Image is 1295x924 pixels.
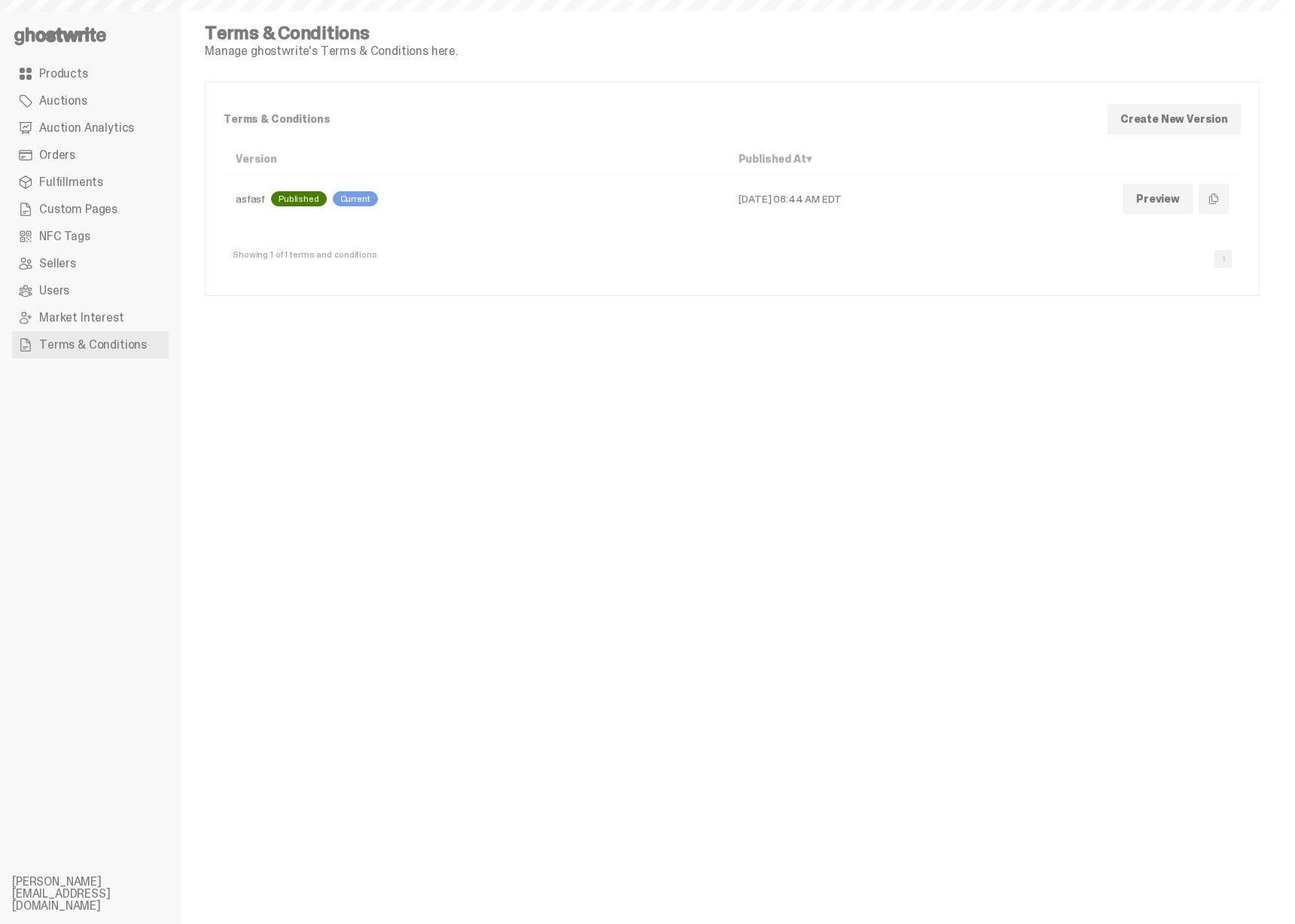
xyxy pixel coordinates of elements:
[12,169,169,196] a: Fulfillments
[224,114,1095,124] p: Terms & Conditions
[39,258,76,270] span: Sellers
[271,191,327,206] div: Published
[39,203,117,215] span: Custom Pages
[806,152,812,166] span: ▾
[1108,104,1241,134] a: Create New Version
[12,331,169,358] a: Terms & Conditions
[12,876,193,912] li: [PERSON_NAME][EMAIL_ADDRESS][DOMAIN_NAME]
[12,60,169,87] a: Products
[39,68,88,80] span: Products
[739,152,812,166] a: Published At▾
[39,339,147,351] span: Terms & Conditions
[236,191,715,206] div: asfasf
[727,175,1112,224] td: [DATE] 08:44 AM EDT
[333,191,378,206] div: Current
[12,142,169,169] a: Orders
[12,196,169,223] a: Custom Pages
[12,223,169,250] a: NFC Tags
[1123,184,1193,214] a: Preview
[12,304,169,331] a: Market Interest
[224,144,727,175] th: Version
[12,250,169,277] a: Sellers
[39,230,90,242] span: NFC Tags
[12,114,169,142] a: Auction Analytics
[39,285,69,297] span: Users
[205,45,458,57] p: Manage ghostwrite's Terms & Conditions here.
[12,87,169,114] a: Auctions
[12,277,169,304] a: Users
[205,24,458,42] h4: Terms & Conditions
[39,149,75,161] span: Orders
[39,95,87,107] span: Auctions
[39,312,124,324] span: Market Interest
[39,122,134,134] span: Auction Analytics
[39,176,103,188] span: Fulfillments
[233,250,377,262] div: Showing 1 of 1 terms and conditions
